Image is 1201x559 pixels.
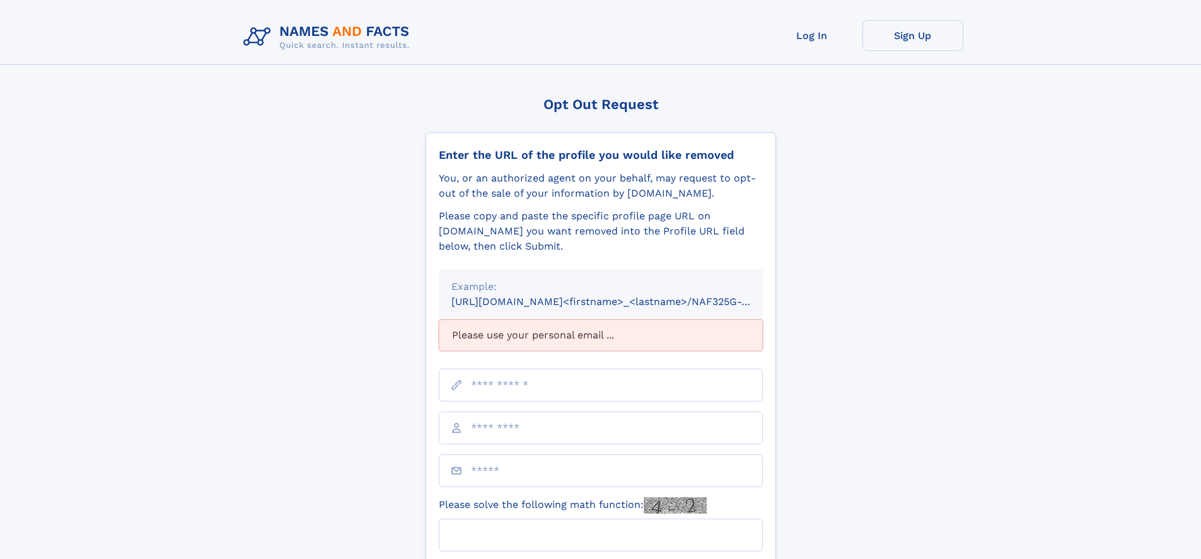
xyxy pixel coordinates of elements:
div: Opt Out Request [426,96,776,112]
div: You, or an authorized agent on your behalf, may request to opt-out of the sale of your informatio... [439,171,763,201]
div: Enter the URL of the profile you would like removed [439,148,763,162]
div: Example: [451,279,750,294]
div: Please copy and paste the specific profile page URL on [DOMAIN_NAME] you want removed into the Pr... [439,209,763,254]
div: Please use your personal email ... [439,320,763,351]
label: Please solve the following math function: [439,497,707,514]
img: Logo Names and Facts [238,20,420,54]
small: [URL][DOMAIN_NAME]<firstname>_<lastname>/NAF325G-xxxxxxxx [451,296,787,308]
a: Log In [762,20,862,51]
a: Sign Up [862,20,963,51]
